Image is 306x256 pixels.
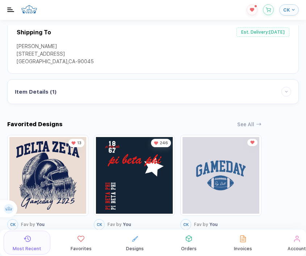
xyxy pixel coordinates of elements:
[96,137,173,214] img: 80f04b46-9354-425a-8729-48854e743de3
[194,222,208,227] span: Fav by
[219,231,267,255] button: link to icon
[7,219,18,230] button: CK
[183,137,259,214] img: 9f6ba6b8-cd08-4e79-b1c3-0b7004bb1b26
[9,137,86,214] img: e442cd22-5377-4f65-b096-a4d94875f792
[7,8,14,12] img: menu
[112,231,159,255] button: link to icon
[17,43,94,51] div: [PERSON_NAME]
[160,141,168,145] span: 246
[236,27,289,37] div: Est. Delivery: [DATE]
[4,231,51,255] button: link to icon
[255,5,257,7] sup: 1
[97,222,102,227] span: CK
[151,139,171,147] div: 246
[180,219,191,230] button: CK
[17,29,51,36] div: Shipping To
[21,2,37,16] img: crown
[10,222,16,227] span: CK
[15,89,56,95] div: Item Details ( 1 )
[58,231,105,255] button: link to icon
[21,222,70,227] div: You
[279,4,299,16] button: CK
[194,222,243,227] div: You
[94,219,105,230] button: CK
[108,222,157,227] div: You
[68,139,84,147] div: 13
[165,231,213,255] button: link to icon
[17,59,94,66] div: [GEOGRAPHIC_DATA] , CA - 90045
[4,204,14,214] img: user profile
[283,7,290,13] span: CK
[7,121,63,128] div: Favorited Designs
[237,121,254,127] span: See All
[237,121,261,127] button: See All
[21,222,35,227] span: Fav by
[17,51,94,59] div: [STREET_ADDRESS]
[183,222,189,227] span: CK
[108,222,122,227] span: Fav by
[77,141,81,145] span: 13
